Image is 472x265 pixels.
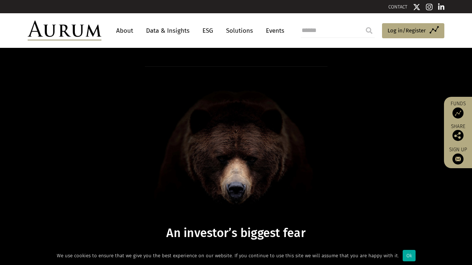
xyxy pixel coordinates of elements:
[438,3,445,11] img: Linkedin icon
[448,100,468,119] a: Funds
[448,146,468,165] a: Sign up
[388,4,407,10] a: CONTACT
[362,23,376,38] input: Submit
[94,244,378,259] p: Is it time you protected your portfolio?
[452,153,464,165] img: Sign up to our newsletter
[452,107,464,119] img: Access Funds
[262,24,284,38] a: Events
[94,226,378,240] h1: An investor’s biggest fear
[199,24,217,38] a: ESG
[403,250,416,261] div: Ok
[222,24,257,38] a: Solutions
[452,130,464,141] img: Share this post
[28,21,101,40] img: Aurum
[426,3,433,11] img: Instagram icon
[388,26,426,35] span: Log in/Register
[413,3,420,11] img: Twitter icon
[112,24,137,38] a: About
[448,124,468,141] div: Share
[382,23,444,39] a: Log in/Register
[142,24,193,38] a: Data & Insights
